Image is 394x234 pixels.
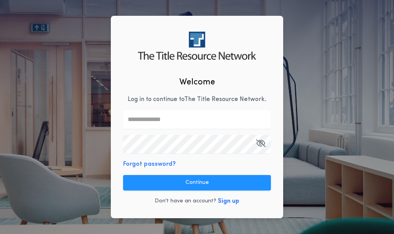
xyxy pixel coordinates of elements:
button: Sign up [218,197,239,206]
p: Log in to continue to The Title Resource Network . [128,95,266,104]
button: Continue [123,175,271,190]
p: Don't have an account? [155,197,216,205]
button: Forgot password? [123,160,176,169]
h2: Welcome [179,76,215,89]
img: logo [138,32,256,60]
